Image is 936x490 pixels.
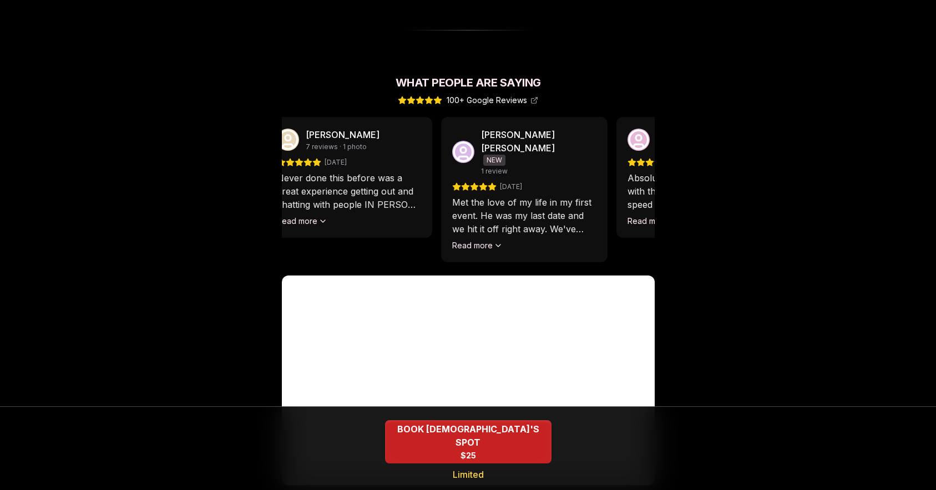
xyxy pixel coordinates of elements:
[483,155,505,166] span: NEW
[324,158,346,167] span: [DATE]
[447,95,538,106] span: 100+ Google Reviews
[452,196,596,236] p: Met the love of my life in my first event. He was my last date and we hit it off right away. We'v...
[276,171,421,211] p: Never done this before was a great experience getting out and chatting with people IN PERSON. Eve...
[385,422,552,449] span: BOOK [DEMOGRAPHIC_DATA]'S SPOT
[276,216,327,227] button: Read more
[499,182,522,191] span: [DATE]
[480,128,593,155] p: [PERSON_NAME] [PERSON_NAME]
[282,275,655,485] iframe: Luvvly Speed Dating Experience
[627,171,771,211] p: Absolutely fabulous experience with the [DEMOGRAPHIC_DATA] speed dating event! Well choreographed...
[305,128,379,141] p: [PERSON_NAME]
[480,167,507,176] span: 1 review
[305,142,366,151] span: 7 reviews · 1 photo
[398,95,538,106] a: 100+ Google Reviews
[461,450,476,461] span: $25
[453,468,484,481] span: Limited
[452,240,502,251] button: Read more
[627,216,677,227] button: Read more
[385,420,552,463] button: BOOK QUEER WOMEN'S SPOT - Limited
[282,75,655,90] h2: What People Are Saying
